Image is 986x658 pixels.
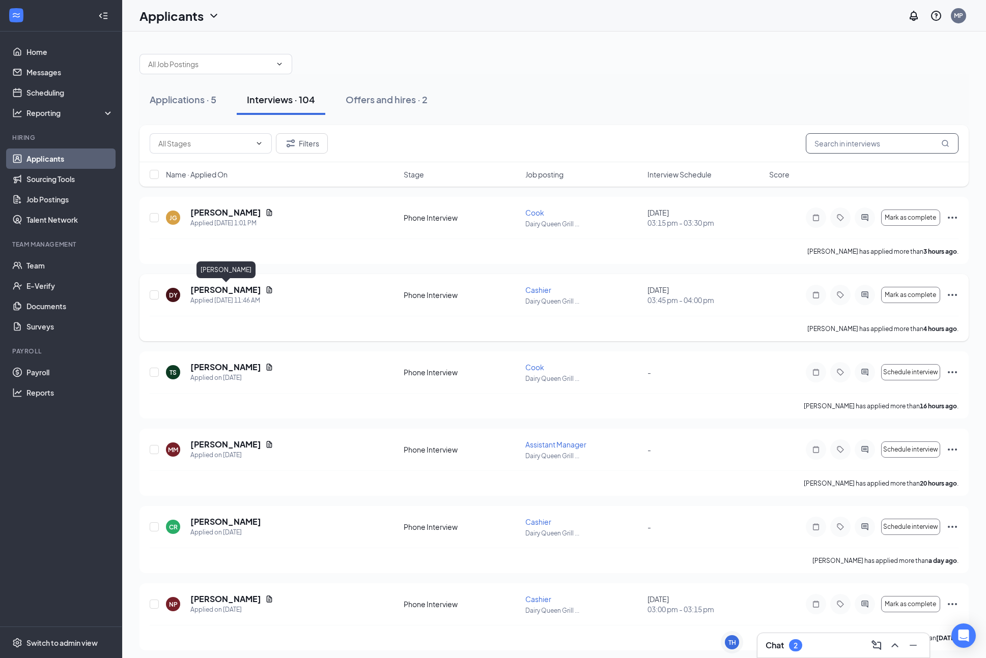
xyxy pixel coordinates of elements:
div: Phone Interview [404,599,519,609]
div: Applied on [DATE] [190,373,273,383]
span: 03:00 pm - 03:15 pm [647,604,763,614]
p: Dairy Queen Grill ... [525,606,641,615]
b: 3 hours ago [923,248,957,255]
b: 4 hours ago [923,325,957,333]
button: Filter Filters [276,133,328,154]
span: Score [769,169,790,180]
h1: Applicants [139,7,204,24]
button: ChevronUp [887,637,903,653]
div: Reporting [26,108,114,118]
div: Payroll [12,347,111,355]
div: Phone Interview [404,522,519,532]
button: Mark as complete [881,210,940,226]
span: Interview Schedule [647,169,712,180]
div: DY [169,291,178,300]
span: Schedule interview [883,523,938,530]
div: Interviews · 104 [247,93,315,106]
span: Mark as complete [885,214,936,221]
span: Mark as complete [885,291,936,298]
svg: Collapse [98,11,108,21]
span: - [647,522,651,531]
svg: ActiveChat [859,523,871,531]
span: Mark as complete [885,601,936,608]
input: All Job Postings [148,58,271,70]
p: Dairy Queen Grill ... [525,374,641,383]
h5: [PERSON_NAME] [190,593,261,605]
svg: Note [810,600,822,608]
a: Payroll [26,362,114,382]
p: [PERSON_NAME] has applied more than . [804,402,959,410]
svg: Tag [834,445,847,454]
svg: Note [810,523,822,531]
a: Surveys [26,316,114,337]
div: MM [168,445,178,454]
span: 03:15 pm - 03:30 pm [647,218,763,228]
span: Schedule interview [883,446,938,453]
a: Team [26,255,114,276]
svg: Note [810,445,822,454]
span: Cashier [525,517,551,526]
a: Reports [26,382,114,403]
span: - [647,368,651,377]
a: Talent Network [26,210,114,230]
span: Stage [404,169,424,180]
span: - [647,445,651,454]
div: JG [170,214,177,222]
div: TS [170,368,177,377]
span: Cashier [525,285,551,294]
div: Phone Interview [404,367,519,377]
b: a day ago [928,557,957,564]
button: Mark as complete [881,287,940,303]
div: TH [728,638,736,647]
div: [PERSON_NAME] [196,261,256,278]
h5: [PERSON_NAME] [190,284,261,295]
div: Switch to admin view [26,638,98,648]
svg: WorkstreamLogo [11,10,21,20]
div: Team Management [12,240,111,249]
button: Schedule interview [881,519,940,535]
h3: Chat [766,640,784,651]
div: Phone Interview [404,444,519,455]
svg: Document [265,440,273,448]
svg: Note [810,368,822,376]
a: Home [26,42,114,62]
div: Open Intercom Messenger [951,623,976,648]
input: Search in interviews [806,133,959,154]
div: Applications · 5 [150,93,216,106]
a: Sourcing Tools [26,169,114,189]
span: Job posting [525,169,564,180]
svg: ActiveChat [859,368,871,376]
div: [DATE] [647,207,763,228]
svg: Document [265,595,273,603]
div: Offers and hires · 2 [346,93,428,106]
p: Dairy Queen Grill ... [525,297,641,306]
p: Dairy Queen Grill ... [525,529,641,537]
svg: Filter [285,137,297,149]
svg: Tag [834,368,847,376]
svg: QuestionInfo [930,10,942,22]
span: Assistant Manager [525,440,586,449]
div: 2 [794,641,798,650]
div: Hiring [12,133,111,142]
a: Job Postings [26,189,114,210]
button: Schedule interview [881,364,940,380]
input: All Stages [158,138,251,149]
b: [DATE] [936,634,957,642]
svg: ChevronUp [889,639,901,651]
svg: ChevronDown [208,10,220,22]
div: NP [169,600,178,609]
svg: Ellipses [946,212,959,224]
div: Applied [DATE] 1:01 PM [190,218,273,228]
a: E-Verify [26,276,114,296]
svg: Minimize [907,639,919,651]
svg: Ellipses [946,443,959,456]
svg: Ellipses [946,598,959,610]
svg: Document [265,363,273,371]
div: [DATE] [647,594,763,614]
p: [PERSON_NAME] has applied more than . [807,247,959,256]
svg: Notifications [908,10,920,22]
a: Messages [26,62,114,82]
button: ComposeMessage [868,637,885,653]
svg: Tag [834,600,847,608]
a: Scheduling [26,82,114,103]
